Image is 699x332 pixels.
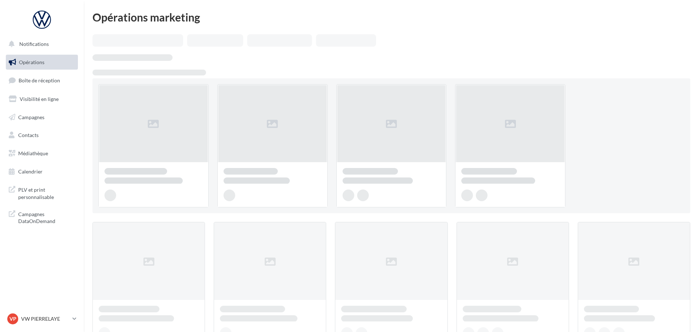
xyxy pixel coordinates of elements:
[21,315,70,323] p: VW PIERRELAYE
[4,128,79,143] a: Contacts
[19,77,60,83] span: Boîte de réception
[4,55,79,70] a: Opérations
[4,182,79,203] a: PLV et print personnalisable
[92,12,690,23] div: Opérations marketing
[4,206,79,228] a: Campagnes DataOnDemand
[4,91,79,107] a: Visibilité en ligne
[18,150,48,156] span: Médiathèque
[18,185,75,200] span: PLV et print personnalisable
[18,168,43,175] span: Calendrier
[19,41,49,47] span: Notifications
[4,164,79,179] a: Calendrier
[6,312,78,326] a: VP VW PIERRELAYE
[18,132,39,138] span: Contacts
[4,73,79,88] a: Boîte de réception
[4,110,79,125] a: Campagnes
[20,96,59,102] span: Visibilité en ligne
[19,59,44,65] span: Opérations
[18,114,44,120] span: Campagnes
[4,36,76,52] button: Notifications
[9,315,16,323] span: VP
[4,146,79,161] a: Médiathèque
[18,209,75,225] span: Campagnes DataOnDemand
